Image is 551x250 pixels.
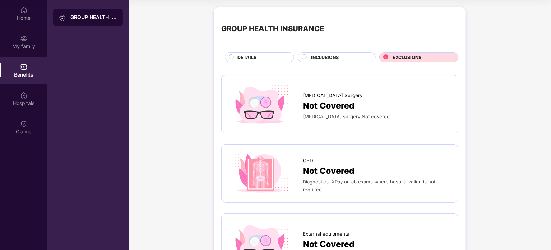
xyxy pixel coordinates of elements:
img: svg+xml;base64,PHN2ZyBpZD0iQmVuZWZpdHMiIHhtbG5zPSJodHRwOi8vd3d3LnczLm9yZy8yMDAwL3N2ZyIgd2lkdGg9Ij... [20,63,27,71]
span: EXCLUSIONS [393,54,421,61]
span: DETAILS [237,54,256,61]
span: OPD [303,157,313,164]
img: svg+xml;base64,PHN2ZyB3aWR0aD0iMjAiIGhlaWdodD0iMjAiIHZpZXdCb3g9IjAgMCAyMCAyMCIgZmlsbD0ibm9uZSIgeG... [20,35,27,42]
span: Not Covered [303,164,355,178]
img: svg+xml;base64,PHN2ZyB3aWR0aD0iMjAiIGhlaWdodD0iMjAiIHZpZXdCb3g9IjAgMCAyMCAyMCIgZmlsbD0ibm9uZSIgeG... [59,14,66,21]
img: icon [229,82,291,126]
div: GROUP HEALTH INSURANCE [221,23,324,35]
span: Not Covered [303,99,355,113]
span: External equipments [303,230,349,238]
span: [MEDICAL_DATA] surgery Not covered [303,114,390,119]
img: svg+xml;base64,PHN2ZyBpZD0iSG9tZSIgeG1sbnM9Imh0dHA6Ly93d3cudzMub3JnLzIwMDAvc3ZnIiB3aWR0aD0iMjAiIG... [20,6,27,14]
span: Diagnostics, XRay or lab exams where hospitalization is not required. [303,179,435,192]
img: svg+xml;base64,PHN2ZyBpZD0iSG9zcGl0YWxzIiB4bWxucz0iaHR0cDovL3d3dy53My5vcmcvMjAwMC9zdmciIHdpZHRoPS... [20,92,27,99]
img: svg+xml;base64,PHN2ZyBpZD0iQ2xhaW0iIHhtbG5zPSJodHRwOi8vd3d3LnczLm9yZy8yMDAwL3N2ZyIgd2lkdGg9IjIwIi... [20,120,27,127]
img: icon [229,152,291,195]
span: [MEDICAL_DATA] Surgery [303,92,363,99]
div: GROUP HEALTH INSURANCE [70,14,117,21]
span: INCLUSIONS [311,54,339,61]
